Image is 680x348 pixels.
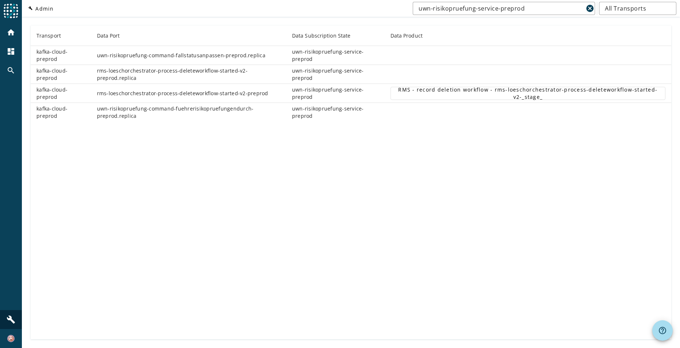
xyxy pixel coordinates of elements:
td: uwn-risikopruefung-service-preprod [286,65,385,84]
td: uwn-risikopruefung-service-preprod [286,103,385,122]
img: spoud-logo.svg [4,4,18,18]
mat-icon: build [28,6,32,10]
mat-icon: home [7,28,15,37]
td: uwn-risikopruefung-command-fallstatusanpassen-preprod.replica [91,46,286,65]
span: RMS - record deletion workflow - rms-loeschorchestrator-process-deleteworkflow-started-v2-_stage_ [396,86,660,101]
td: kafka-cloud-preprod [31,65,91,84]
td: uwn-risikopruefung-service-preprod [286,84,385,103]
th: Data Port [91,26,286,46]
button: Clear [585,3,595,13]
button: Admin [26,2,57,15]
td: kafka-cloud-preprod [31,84,91,103]
th: Transport [31,26,91,46]
th: Data Product [385,26,671,46]
td: rms-loeschorchestrator-process-deleteworkflow-started-v2-preprod.replica [91,65,286,84]
td: uwn-risikopruefung-service-preprod [286,46,385,65]
mat-icon: build [7,315,15,324]
td: rms-loeschorchestrator-process-deleteworkflow-started-v2-preprod [91,84,286,103]
mat-icon: cancel [586,4,594,13]
mat-icon: search [7,66,15,75]
td: kafka-cloud-preprod [31,103,91,122]
span: Admin [35,5,54,12]
input: Search (% or * for wildcards) [419,4,583,13]
button: RMS - record deletion workflow - rms-loeschorchestrator-process-deleteworkflow-started-v2-_stage_ [390,87,665,100]
mat-icon: dashboard [7,47,15,56]
td: uwn-risikopruefung-command-fuehrerisikopruefungendurch-preprod.replica [91,103,286,122]
img: c7c0f9ee5c74d495541528153e3f4f70 [7,335,15,342]
th: Data Subscription State [286,26,385,46]
td: kafka-cloud-preprod [31,46,91,65]
mat-icon: help_outline [658,326,667,335]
